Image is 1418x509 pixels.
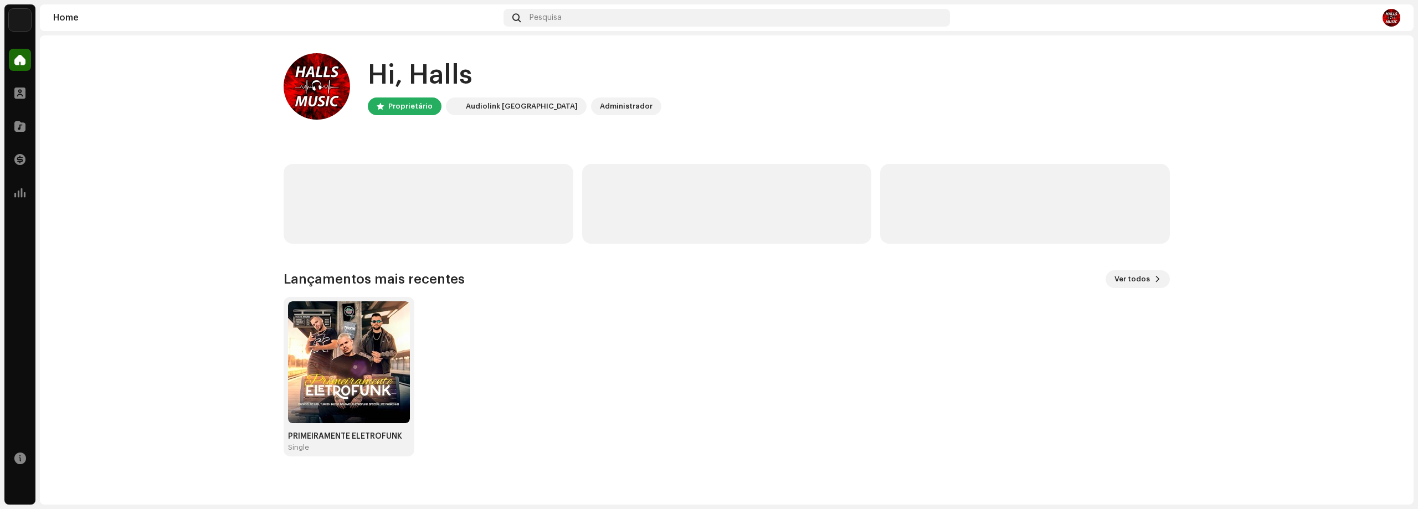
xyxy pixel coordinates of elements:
[600,100,653,113] div: Administrador
[530,13,562,22] span: Pesquisa
[288,432,410,441] div: PRIMEIRAMENTE ELETROFUNK
[1383,9,1400,27] img: 7d8c42f1-ad64-41e3-a570-3a8caf97c81c
[1114,268,1150,290] span: Ver todos
[288,301,410,423] img: 8e537b38-56a0-47fe-b5f0-b5389431f952
[448,100,461,113] img: 730b9dfe-18b5-4111-b483-f30b0c182d82
[288,443,309,452] div: Single
[466,100,578,113] div: Audiolink [GEOGRAPHIC_DATA]
[1106,270,1170,288] button: Ver todos
[284,53,350,120] img: 7d8c42f1-ad64-41e3-a570-3a8caf97c81c
[53,13,499,22] div: Home
[9,9,31,31] img: 730b9dfe-18b5-4111-b483-f30b0c182d82
[368,58,661,93] div: Hi, Halls
[388,100,433,113] div: Proprietário
[284,270,465,288] h3: Lançamentos mais recentes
